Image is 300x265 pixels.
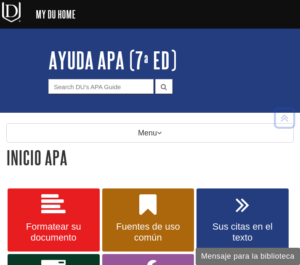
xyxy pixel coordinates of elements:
[48,79,154,94] input: Search DU's APA Guide
[203,221,282,243] span: Sus citas en el texto
[196,248,300,265] button: Mensaje para la biblioteca
[14,221,93,243] span: Formatear su documento
[196,188,289,252] a: Sus citas en el texto
[6,147,294,168] h1: Inicio APA
[102,188,194,252] a: Fuentes de uso común
[8,188,100,252] a: Formatear su documento
[109,221,188,243] span: Fuentes de uso común
[271,112,298,124] a: Back to Top
[6,123,294,143] p: Menu
[48,47,177,73] a: AYUDA APA (7ª ED)
[2,2,21,22] img: Davenport University Logo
